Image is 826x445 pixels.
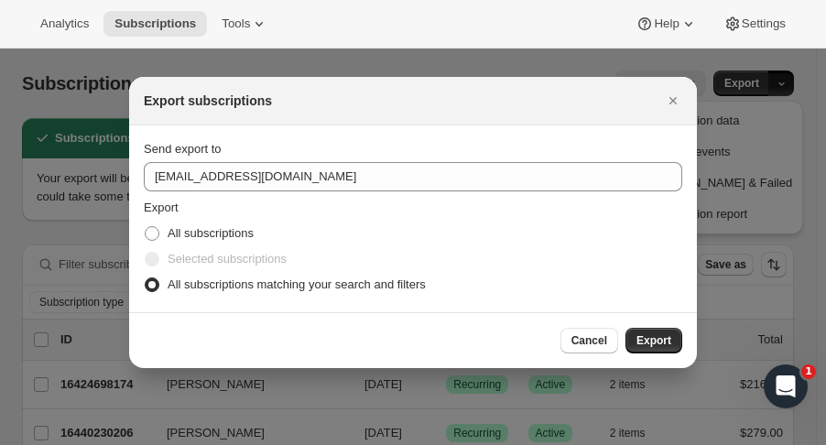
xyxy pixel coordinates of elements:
button: Subscriptions [103,11,207,37]
button: Analytics [29,11,100,37]
span: Export [636,333,671,348]
button: Cancel [560,328,618,353]
button: Close [660,88,686,114]
h2: Export subscriptions [144,92,272,110]
iframe: Intercom live chat [764,364,808,408]
span: Analytics [40,16,89,31]
span: Export [144,201,179,214]
span: All subscriptions matching your search and filters [168,277,426,291]
span: Subscriptions [114,16,196,31]
button: Help [625,11,708,37]
span: Cancel [571,333,607,348]
span: Settings [742,16,786,31]
span: Tools [222,16,250,31]
span: Help [654,16,679,31]
span: All subscriptions [168,226,254,240]
button: Tools [211,11,279,37]
button: Export [625,328,682,353]
button: Settings [712,11,797,37]
span: Selected subscriptions [168,252,287,266]
span: 1 [801,364,816,379]
span: Send export to [144,142,222,156]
